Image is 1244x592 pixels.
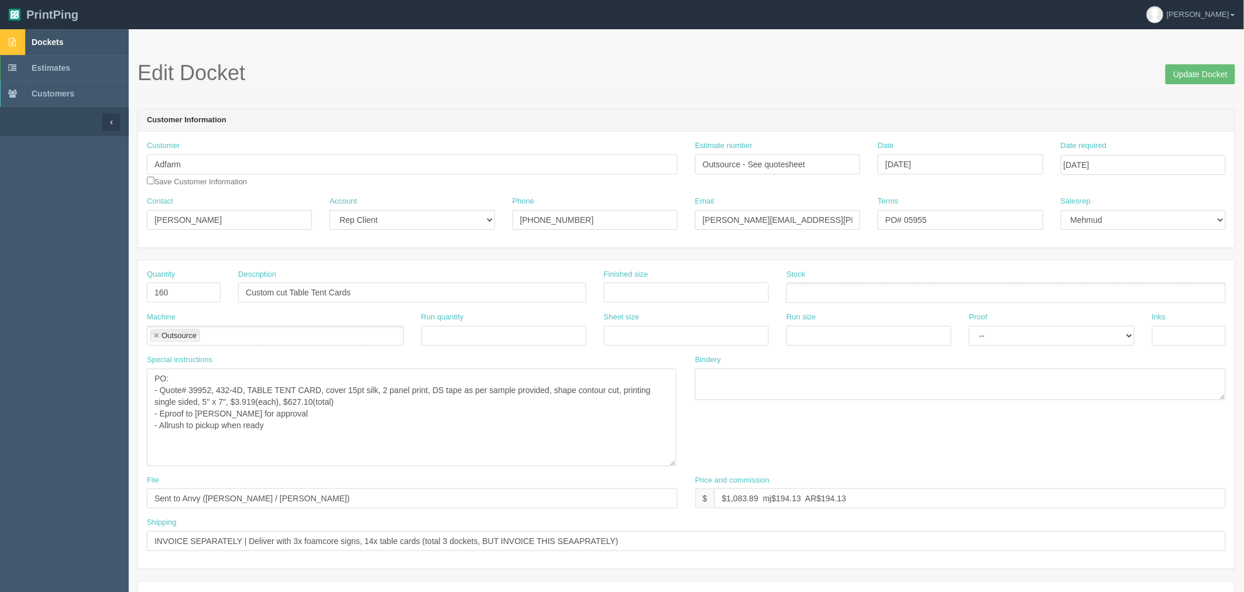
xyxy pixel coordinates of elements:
span: Customers [32,89,74,98]
label: Shipping [147,517,177,528]
label: Stock [786,269,806,280]
img: avatar_default-7531ab5dedf162e01f1e0bb0964e6a185e93c5c22dfe317fb01d7f8cd2b1632c.jpg [1147,6,1163,23]
label: Terms [878,196,898,207]
label: Email [695,196,714,207]
label: Run size [786,312,816,323]
label: Finished size [604,269,648,280]
h1: Edit Docket [138,61,1235,85]
div: Save Customer Information [147,140,678,187]
label: Machine [147,312,176,323]
label: Estimate number [695,140,752,152]
label: Description [238,269,276,280]
label: File [147,475,159,486]
textarea: PO: - Quote# 39952, 432-4D, TABLE TENT CARD, cover 15pt silk, 2 panel print, DS tape as per sampl... [147,369,676,466]
label: Date [878,140,894,152]
input: Update Docket [1166,64,1235,84]
label: Price and commission [695,475,769,486]
label: Customer [147,140,180,152]
label: Bindery [695,354,721,366]
img: logo-3e63b451c926e2ac314895c53de4908e5d424f24456219fb08d385ab2e579770.png [9,9,20,20]
label: Sheet size [604,312,640,323]
label: Run quantity [421,312,464,323]
label: Inks [1152,312,1166,323]
label: Salesrep [1061,196,1091,207]
label: Date required [1061,140,1107,152]
span: Dockets [32,37,63,47]
label: Contact [147,196,173,207]
div: Outsource [161,332,197,339]
label: Proof [969,312,987,323]
header: Customer Information [138,109,1235,132]
div: $ [695,488,714,508]
label: Account [329,196,357,207]
input: Enter customer name [147,154,678,174]
span: Estimates [32,63,70,73]
label: Phone [513,196,535,207]
label: Special instructions [147,354,212,366]
label: Quantity [147,269,175,280]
